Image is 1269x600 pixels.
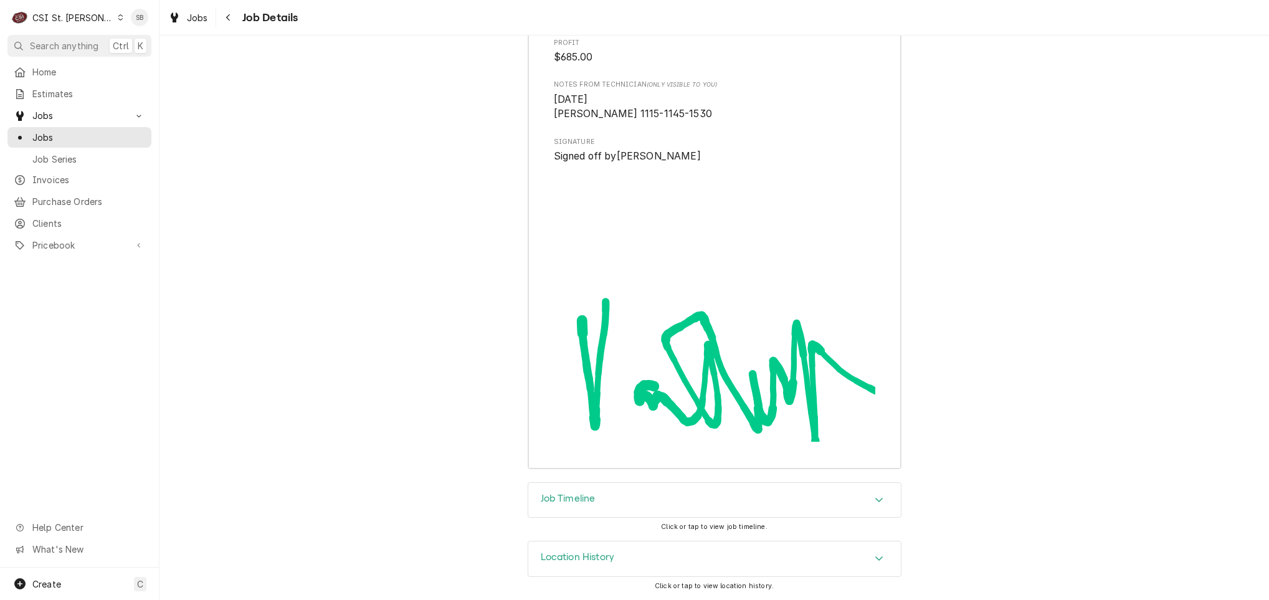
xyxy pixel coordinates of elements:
[32,131,145,144] span: Jobs
[541,551,615,563] h3: Location History
[528,541,901,576] div: Accordion Header
[7,191,151,212] a: Purchase Orders
[32,11,113,24] div: CSI St. [PERSON_NAME]
[7,517,151,538] a: Go to Help Center
[32,543,144,556] span: What's New
[7,539,151,560] a: Go to What's New
[554,50,875,65] span: Profit
[554,38,875,65] div: Profit
[11,9,29,26] div: CSI St. Louis's Avatar
[554,149,875,164] span: Signed Off By
[137,578,143,591] span: C
[32,195,145,208] span: Purchase Orders
[7,62,151,82] a: Home
[554,92,875,121] span: [object Object]
[528,483,901,518] div: Accordion Header
[7,169,151,190] a: Invoices
[32,65,145,79] span: Home
[138,39,143,52] span: K
[32,109,126,122] span: Jobs
[7,35,151,57] button: Search anythingCtrlK
[528,483,901,518] button: Accordion Details Expand Trigger
[163,7,213,28] a: Jobs
[7,235,151,255] a: Go to Pricebook
[7,149,151,169] a: Job Series
[554,38,875,48] span: Profit
[528,541,901,577] div: Location History
[239,9,298,26] span: Job Details
[554,137,875,147] span: Signature
[7,213,151,234] a: Clients
[554,93,712,120] span: [DATE] [PERSON_NAME] 1115-1145-1530
[655,582,774,590] span: Click or tap to view location history.
[528,482,901,518] div: Job Timeline
[528,541,901,576] button: Accordion Details Expand Trigger
[647,81,717,88] span: (Only Visible to You)
[131,9,148,26] div: SB
[554,80,875,90] span: Notes from Technician
[541,493,596,505] h3: Job Timeline
[187,11,208,24] span: Jobs
[7,105,151,126] a: Go to Jobs
[32,239,126,252] span: Pricebook
[554,80,875,121] div: [object Object]
[30,39,98,52] span: Search anything
[554,137,875,442] div: Signator
[32,173,145,186] span: Invoices
[113,39,129,52] span: Ctrl
[219,7,239,27] button: Navigate back
[32,217,145,230] span: Clients
[7,127,151,148] a: Jobs
[11,9,29,26] div: C
[661,523,767,531] span: Click or tap to view job timeline.
[32,579,61,589] span: Create
[554,164,875,442] img: Signature
[7,83,151,104] a: Estimates
[131,9,148,26] div: Shayla Bell's Avatar
[554,51,593,63] span: $685.00
[32,153,145,166] span: Job Series
[32,87,145,100] span: Estimates
[32,521,144,534] span: Help Center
